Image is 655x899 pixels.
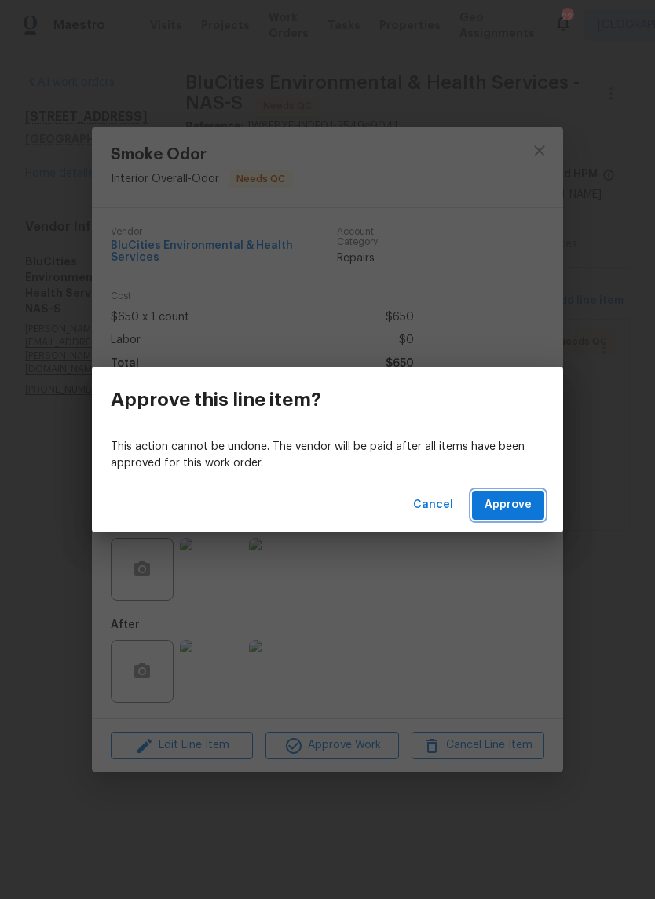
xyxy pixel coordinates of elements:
span: Cancel [413,495,453,515]
p: This action cannot be undone. The vendor will be paid after all items have been approved for this... [111,439,544,472]
button: Approve [472,491,544,520]
button: Cancel [407,491,459,520]
h3: Approve this line item? [111,389,321,411]
span: Approve [485,495,532,515]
